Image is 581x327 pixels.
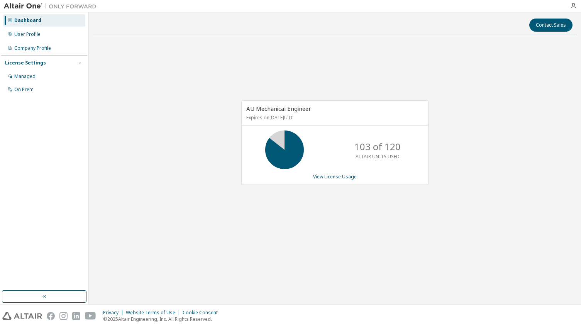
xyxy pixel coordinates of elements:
[529,19,573,32] button: Contact Sales
[313,173,357,180] a: View License Usage
[126,310,183,316] div: Website Terms of Use
[14,17,41,24] div: Dashboard
[14,31,41,37] div: User Profile
[47,312,55,320] img: facebook.svg
[2,312,42,320] img: altair_logo.svg
[103,316,222,322] p: © 2025 Altair Engineering, Inc. All Rights Reserved.
[14,45,51,51] div: Company Profile
[14,86,34,93] div: On Prem
[72,312,80,320] img: linkedin.svg
[14,73,36,80] div: Managed
[103,310,126,316] div: Privacy
[5,60,46,66] div: License Settings
[4,2,100,10] img: Altair One
[59,312,68,320] img: instagram.svg
[354,140,401,153] p: 103 of 120
[85,312,96,320] img: youtube.svg
[246,105,311,112] span: AU Mechanical Engineer
[246,114,422,121] p: Expires on [DATE] UTC
[356,153,400,160] p: ALTAIR UNITS USED
[183,310,222,316] div: Cookie Consent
